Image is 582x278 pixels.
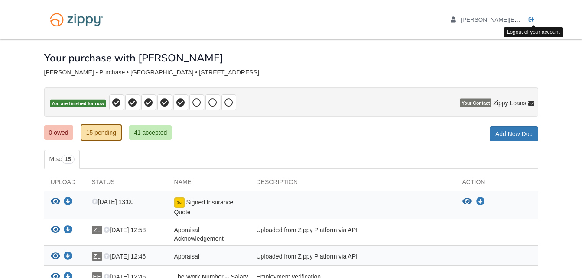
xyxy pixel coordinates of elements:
[174,197,185,208] img: Document fully signed
[64,253,72,260] a: Download Appraisal
[493,99,526,107] span: Zippy Loans
[174,226,224,242] span: Appraisal Acknowledgement
[504,27,563,37] div: Logout of your account
[44,125,73,140] a: 0 owed
[51,252,60,261] button: View Appraisal
[51,226,60,235] button: View Appraisal Acknowledgement
[51,197,60,207] button: View Signed Insurance Quote
[44,9,109,31] img: Logo
[85,178,168,191] div: Status
[490,126,538,141] a: Add New Doc
[462,197,472,206] button: View Signed Insurance Quote
[44,52,223,64] h1: Your purchase with [PERSON_NAME]
[64,199,72,206] a: Download Signed Insurance Quote
[174,199,234,216] span: Signed Insurance Quote
[104,226,146,233] span: [DATE] 12:58
[250,226,456,243] div: Uploaded from Zippy Platform via API
[476,198,485,205] a: Download Signed Insurance Quote
[44,178,85,191] div: Upload
[104,253,146,260] span: [DATE] 12:46
[174,253,199,260] span: Appraisal
[81,124,122,141] a: 15 pending
[44,150,80,169] a: Misc
[92,226,102,234] span: ZL
[250,252,456,263] div: Uploaded from Zippy Platform via API
[62,155,74,164] span: 15
[456,178,538,191] div: Action
[92,198,134,205] span: [DATE] 13:00
[44,69,538,76] div: [PERSON_NAME] - Purchase • [GEOGRAPHIC_DATA] • [STREET_ADDRESS]
[92,252,102,261] span: ZL
[129,125,172,140] a: 41 accepted
[529,16,538,25] a: Log out
[460,99,491,107] span: Your Contact
[50,100,106,108] span: You are finished for now
[64,227,72,234] a: Download Appraisal Acknowledgement
[250,178,456,191] div: Description
[168,178,250,191] div: Name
